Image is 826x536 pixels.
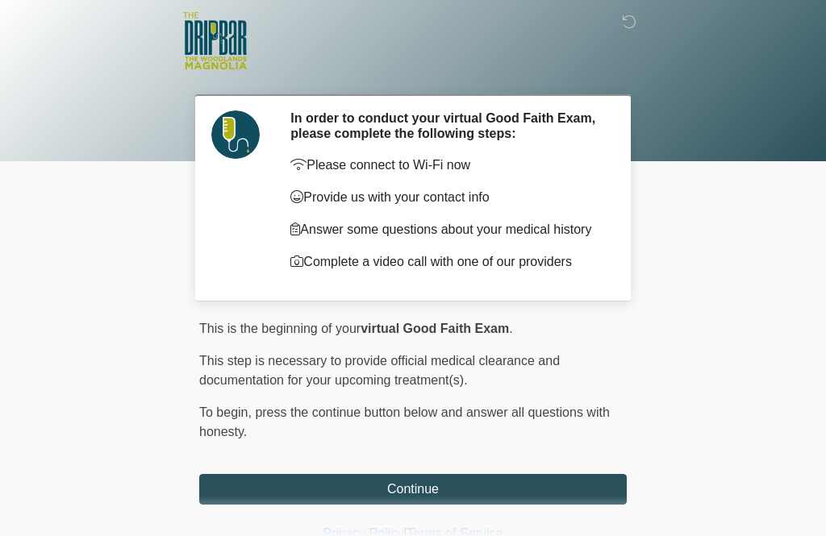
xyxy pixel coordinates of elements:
span: To begin, [199,405,255,419]
p: Provide us with your contact info [290,188,603,207]
span: This is the beginning of your [199,322,361,335]
span: press the continue button below and answer all questions with honesty. [199,405,610,438]
button: Continue [199,474,627,505]
p: Answer some questions about your medical history [290,220,603,239]
img: Agent Avatar [211,110,260,159]
p: Complete a video call with one of our providers [290,252,603,272]
h2: In order to conduct your virtual Good Faith Exam, please complete the following steps: [290,110,603,141]
img: The DripBar - Magnolia Logo [183,12,247,71]
span: . [509,322,512,335]
span: This step is necessary to provide official medical clearance and documentation for your upcoming ... [199,354,560,387]
p: Please connect to Wi-Fi now [290,156,603,175]
strong: virtual Good Faith Exam [361,322,509,335]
